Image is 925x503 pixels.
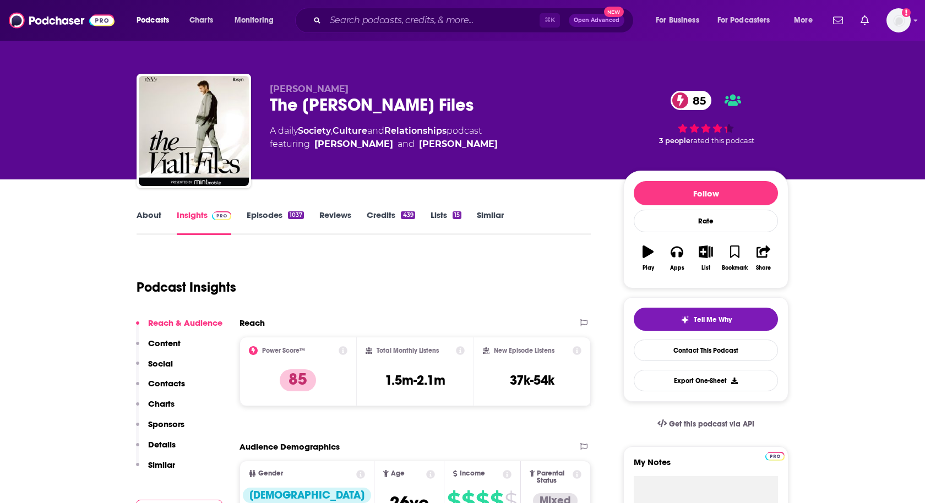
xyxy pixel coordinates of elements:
[240,318,265,328] h2: Reach
[494,347,554,354] h2: New Episode Listens
[148,398,175,409] p: Charts
[319,210,351,235] a: Reviews
[656,13,699,28] span: For Business
[391,470,405,477] span: Age
[325,12,540,29] input: Search podcasts, credits, & more...
[270,138,498,151] span: featuring
[288,211,304,219] div: 1037
[649,411,763,438] a: Get this podcast via API
[477,210,504,235] a: Similar
[419,138,498,151] a: Nick Viall
[749,238,778,278] button: Share
[634,308,778,331] button: tell me why sparkleTell Me Why
[385,372,445,389] h3: 1.5m-2.1m
[270,84,349,94] span: [PERSON_NAME]
[136,439,176,460] button: Details
[182,12,220,29] a: Charts
[623,84,788,152] div: 85 3 peoplerated this podcast
[136,378,185,398] button: Contacts
[148,419,184,429] p: Sponsors
[643,265,654,271] div: Play
[136,338,181,358] button: Content
[367,125,384,136] span: and
[648,12,713,29] button: open menu
[634,210,778,232] div: Rate
[331,125,333,136] span: ,
[710,12,786,29] button: open menu
[137,13,169,28] span: Podcasts
[692,238,720,278] button: List
[569,14,624,27] button: Open AdvancedNew
[148,318,222,328] p: Reach & Audience
[786,12,826,29] button: open menu
[634,340,778,361] a: Contact This Podcast
[690,136,754,145] span: rated this podcast
[240,441,340,452] h2: Audience Demographics
[765,450,785,461] a: Pro website
[398,138,415,151] span: and
[886,8,911,32] span: Logged in as heidi.egloff
[634,370,778,391] button: Export One-Sheet
[670,265,684,271] div: Apps
[136,460,175,480] button: Similar
[189,13,213,28] span: Charts
[671,91,711,110] a: 85
[765,452,785,461] img: Podchaser Pro
[136,419,184,439] button: Sponsors
[136,318,222,338] button: Reach & Audience
[659,136,690,145] span: 3 people
[280,369,316,391] p: 85
[177,210,231,235] a: InsightsPodchaser Pro
[148,378,185,389] p: Contacts
[701,265,710,271] div: List
[212,211,231,220] img: Podchaser Pro
[314,138,393,151] div: [PERSON_NAME]
[886,8,911,32] button: Show profile menu
[148,338,181,348] p: Content
[681,315,689,324] img: tell me why sparkle
[574,18,619,23] span: Open Advanced
[136,358,173,379] button: Social
[148,439,176,450] p: Details
[377,347,439,354] h2: Total Monthly Listens
[148,358,173,369] p: Social
[510,372,554,389] h3: 37k-54k
[367,210,415,235] a: Credits439
[148,460,175,470] p: Similar
[137,279,236,296] h1: Podcast Insights
[540,13,560,28] span: ⌘ K
[694,315,732,324] span: Tell Me Why
[856,11,873,30] a: Show notifications dropdown
[136,398,175,419] button: Charts
[720,238,749,278] button: Bookmark
[722,265,748,271] div: Bookmark
[129,12,183,29] button: open menu
[298,125,331,136] a: Society
[604,7,624,17] span: New
[902,8,911,17] svg: Add a profile image
[262,347,305,354] h2: Power Score™
[247,210,304,235] a: Episodes1037
[682,91,711,110] span: 85
[431,210,461,235] a: Lists15
[460,470,485,477] span: Income
[794,13,813,28] span: More
[243,488,371,503] div: [DEMOGRAPHIC_DATA]
[829,11,847,30] a: Show notifications dropdown
[384,125,447,136] a: Relationships
[886,8,911,32] img: User Profile
[453,211,461,219] div: 15
[258,470,283,477] span: Gender
[235,13,274,28] span: Monitoring
[634,181,778,205] button: Follow
[669,419,754,429] span: Get this podcast via API
[139,76,249,186] img: The Viall Files
[662,238,691,278] button: Apps
[9,10,115,31] img: Podchaser - Follow, Share and Rate Podcasts
[306,8,644,33] div: Search podcasts, credits, & more...
[717,13,770,28] span: For Podcasters
[401,211,415,219] div: 439
[137,210,161,235] a: About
